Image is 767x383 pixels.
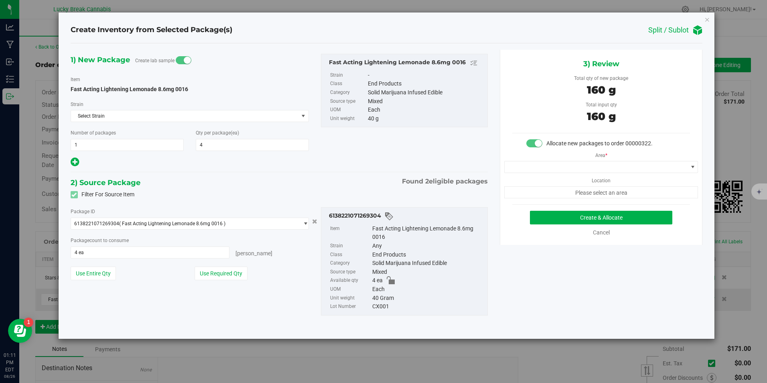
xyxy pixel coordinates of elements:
label: Unit weight [330,294,371,303]
div: Mixed [368,97,483,106]
span: Fast Acting Lightening Lemonade 8.6mg 0016 [71,86,188,92]
input: 4 [196,139,308,151]
button: Use Entire Qty [71,267,116,280]
label: Strain [330,71,366,80]
label: Category [330,88,366,97]
label: Area [595,148,607,159]
span: Found eligible packages [402,177,488,186]
iframe: Resource center unread badge [24,318,33,327]
label: UOM [330,285,371,294]
div: - [368,71,483,80]
span: 4 ea [372,276,383,285]
span: Package to consume [71,238,129,243]
div: Each [372,285,483,294]
div: Fast Acting Lightening Lemonade 8.6mg 0016 [329,58,483,68]
label: Available qty [330,276,371,285]
span: 3) Review [583,58,619,70]
label: Strain [330,242,371,251]
div: End Products [372,251,483,259]
div: Fast Acting Lightening Lemonade 8.6mg 0016 [372,224,483,242]
label: Filter For Source Item [71,190,134,199]
div: Solid Marijuana Infused Edible [372,259,483,268]
label: Unit weight [330,114,366,123]
span: Please select an area [504,186,698,198]
span: count [89,238,102,243]
span: Package ID [71,209,95,214]
label: Class [330,251,371,259]
label: UOM [330,106,366,114]
button: Create & Allocate [530,211,672,224]
label: Source type [330,268,371,277]
label: Strain [71,101,83,108]
div: Each [368,106,483,114]
h4: Split / Sublot [648,26,689,34]
div: 40 Gram [372,294,483,303]
label: Lot Number [330,302,371,311]
div: Mixed [372,268,483,277]
div: End Products [368,79,483,88]
h4: Create Inventory from Selected Package(s) [71,25,232,35]
input: 4 ea [71,247,229,258]
label: Location [592,173,611,184]
div: Solid Marijuana Infused Edible [368,88,483,97]
span: select [298,110,308,122]
span: 1) New Package [71,54,130,66]
span: 160 g [587,110,616,123]
span: 160 g [587,84,616,96]
span: Qty per package [196,130,239,136]
label: Create lab sample [135,55,175,67]
span: (ea) [231,130,239,136]
div: Any [372,242,483,251]
span: Total qty of new package [574,75,628,81]
span: 2) Source Package [71,177,140,189]
button: Cancel button [310,216,320,227]
label: Category [330,259,371,268]
span: Number of packages [71,130,116,136]
span: 6138221071269304 [74,221,119,226]
input: 1 [71,139,183,151]
span: Allocate new packages to order 00000322. [546,140,653,147]
span: ( Fast Acting Lightening Lemonade 8.6mg 0016 ) [119,221,225,226]
span: [PERSON_NAME] [235,250,272,257]
button: Use Required Qty [195,267,248,280]
a: Cancel [593,229,610,236]
span: Add new output [71,160,79,167]
label: Source type [330,97,366,106]
label: Item [330,224,371,242]
span: Select Strain [71,110,299,122]
span: Total input qty [586,102,617,108]
div: CX001 [372,302,483,311]
label: Class [330,79,366,88]
div: 40 g [368,114,483,123]
iframe: Resource center [8,319,32,343]
span: 2 [425,177,429,185]
label: Item [71,76,80,83]
span: select [298,218,308,229]
div: 6138221071269304 [329,212,483,221]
